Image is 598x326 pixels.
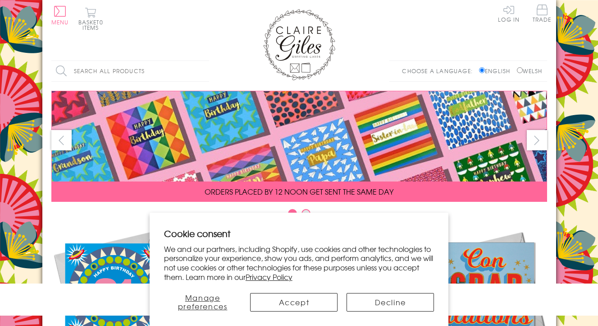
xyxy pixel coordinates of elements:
button: Decline [347,293,434,312]
button: next [527,130,547,150]
input: Search [200,61,209,81]
button: Basket0 items [78,7,103,30]
button: Carousel Page 2 [301,209,310,218]
span: ORDERS PLACED BY 12 NOON GET SENT THE SAME DAY [205,186,393,197]
input: English [479,67,485,73]
span: Trade [533,5,552,22]
button: Menu [51,6,69,25]
span: Menu [51,18,69,26]
a: Trade [533,5,552,24]
button: Manage preferences [164,293,242,312]
input: Welsh [517,67,523,73]
p: We and our partners, including Shopify, use cookies and other technologies to personalize your ex... [164,244,434,282]
span: 0 items [82,18,103,32]
label: English [479,67,515,75]
button: Carousel Page 1 (Current Slide) [288,209,297,218]
span: Manage preferences [178,292,228,312]
a: Log In [498,5,520,22]
a: Privacy Policy [246,271,292,282]
h2: Cookie consent [164,227,434,240]
input: Search all products [51,61,209,81]
label: Welsh [517,67,543,75]
button: Accept [250,293,338,312]
img: Claire Giles Greetings Cards [263,9,335,80]
p: Choose a language: [402,67,477,75]
div: Carousel Pagination [51,209,547,223]
button: prev [51,130,72,150]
